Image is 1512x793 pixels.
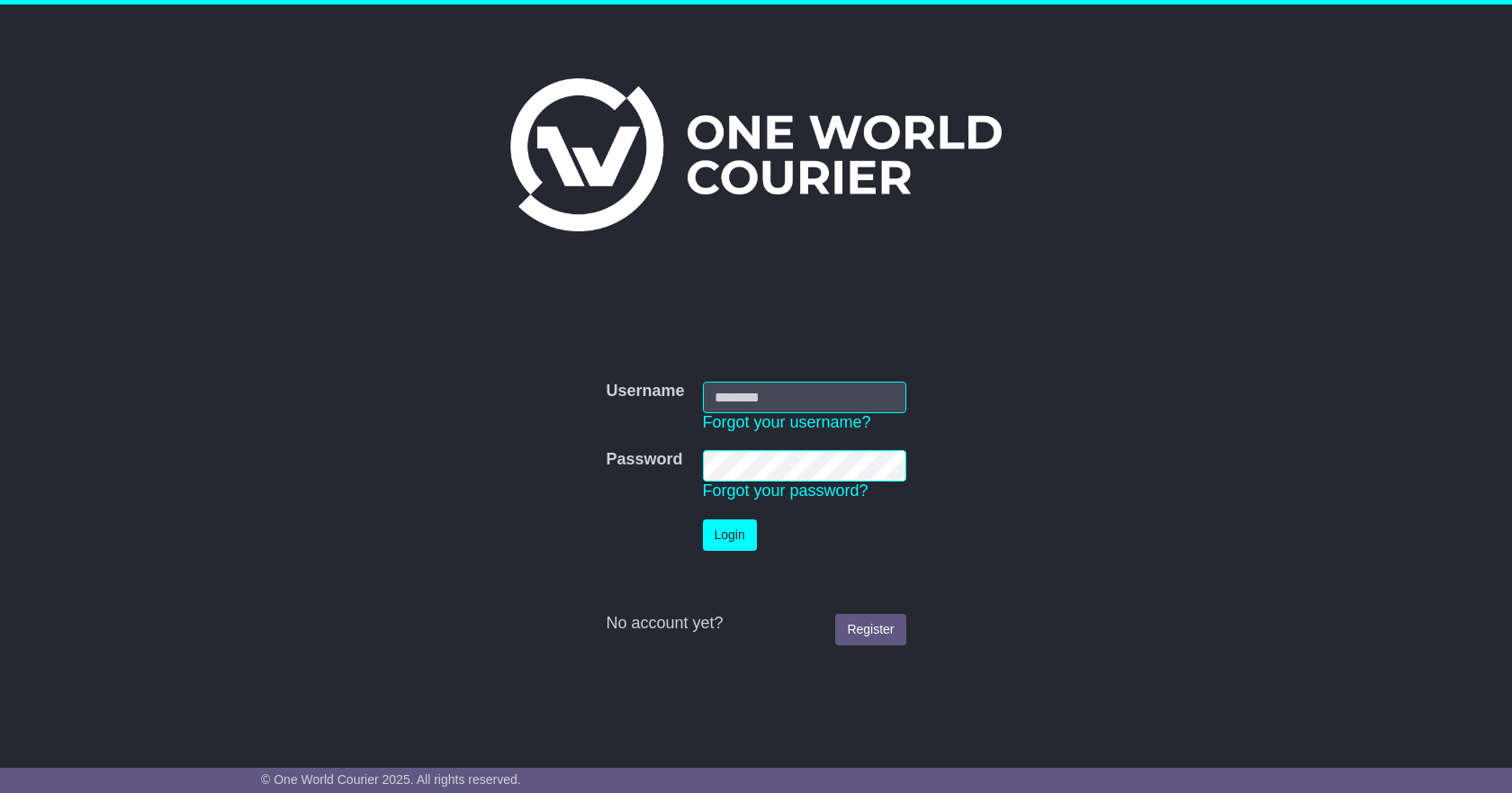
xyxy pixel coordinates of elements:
label: Username [606,382,684,401]
img: One World [510,78,1002,231]
span: © One World Courier 2025. All rights reserved. [261,772,521,787]
button: Login [703,519,757,551]
label: Password [606,450,682,470]
a: Forgot your username? [703,413,871,431]
a: Forgot your password? [703,482,868,500]
a: Register [835,614,905,645]
div: No account yet? [606,614,905,634]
